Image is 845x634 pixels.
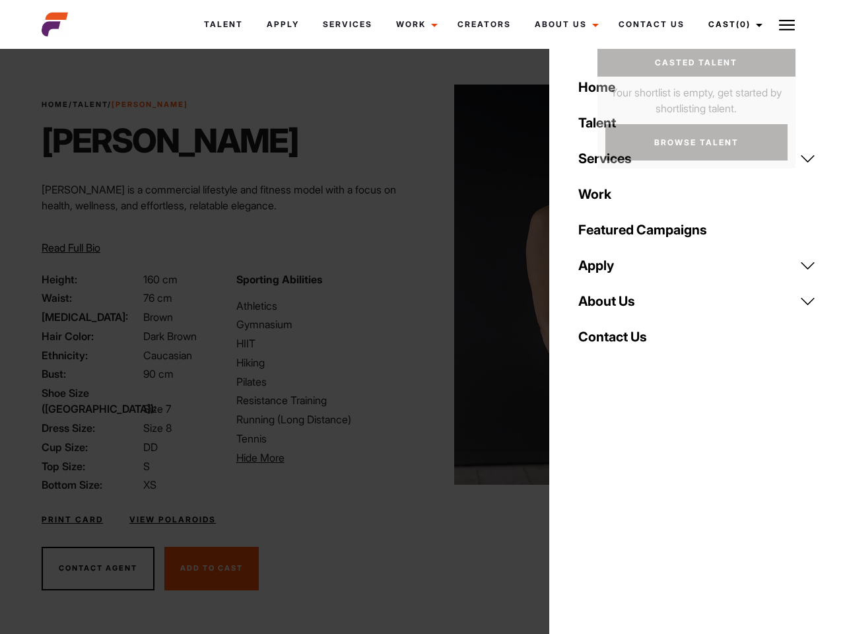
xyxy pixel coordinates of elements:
span: Ethnicity: [42,347,141,363]
span: Cup Size: [42,439,141,455]
a: Services [311,7,384,42]
button: Read Full Bio [42,240,100,256]
span: [MEDICAL_DATA]: [42,309,141,325]
li: Tennis [236,431,415,446]
a: Work [570,176,824,212]
span: Read Full Bio [42,241,100,254]
a: Casted Talent [597,49,795,77]
span: Shoe Size ([GEOGRAPHIC_DATA]): [42,385,141,417]
span: Bottom Size: [42,477,141,493]
span: DD [143,440,158,454]
span: Hair Color: [42,328,141,344]
span: Top Size: [42,458,141,474]
li: Gymnasium [236,316,415,332]
a: Creators [446,7,523,42]
a: View Polaroids [129,514,216,526]
span: 90 cm [143,367,174,380]
a: Work [384,7,446,42]
span: Bust: [42,366,141,382]
h1: [PERSON_NAME] [42,121,298,160]
li: Athletics [236,298,415,314]
span: Caucasian [143,349,192,362]
span: Dark Brown [143,330,197,343]
a: Apply [570,248,824,283]
a: Talent [73,100,108,109]
span: Waist: [42,290,141,306]
span: Height: [42,271,141,287]
span: S [143,460,150,473]
a: Apply [255,7,311,42]
span: Dress Size: [42,420,141,436]
span: XS [143,478,156,491]
li: Hiking [236,355,415,370]
li: Pilates [236,374,415,390]
strong: Sporting Abilities [236,273,322,286]
span: 160 cm [143,273,178,286]
a: About Us [570,283,824,319]
img: Burger icon [779,17,795,33]
span: Add To Cast [180,563,243,573]
a: Cast(0) [696,7,770,42]
a: Home [42,100,69,109]
span: Size 8 [143,421,172,435]
a: Services [570,141,824,176]
a: About Us [523,7,607,42]
button: Add To Cast [164,547,259,590]
span: Brown [143,310,173,324]
span: 76 cm [143,291,172,304]
p: Through her modeling and wellness brand, HEAL, she inspires others on their wellness journeys—cha... [42,224,415,271]
img: cropped-aefm-brand-fav-22-square.png [42,11,68,38]
span: Size 7 [143,402,171,415]
a: Contact Us [607,7,696,42]
a: Contact Us [570,319,824,355]
li: HIIT [236,335,415,351]
span: Hide More [236,451,285,464]
button: Contact Agent [42,547,154,590]
a: Featured Campaigns [570,212,824,248]
a: Talent [570,105,824,141]
a: Home [570,69,824,105]
li: Running (Long Distance) [236,411,415,427]
p: Your shortlist is empty, get started by shortlisting talent. [597,77,795,116]
span: (0) [736,19,751,29]
li: Resistance Training [236,392,415,408]
a: Print Card [42,514,103,526]
strong: [PERSON_NAME] [112,100,188,109]
span: / / [42,99,188,110]
p: [PERSON_NAME] is a commercial lifestyle and fitness model with a focus on health, wellness, and e... [42,182,415,213]
a: Talent [192,7,255,42]
a: Browse Talent [605,124,788,160]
